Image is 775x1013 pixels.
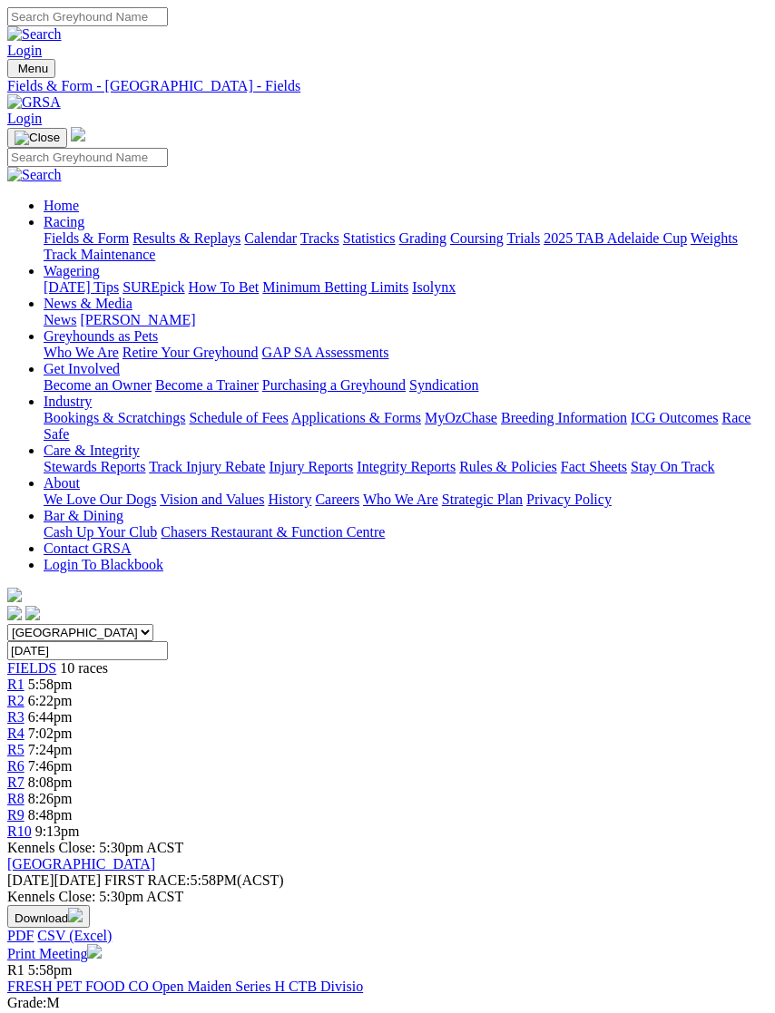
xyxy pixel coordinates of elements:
[28,742,73,757] span: 7:24pm
[189,410,288,425] a: Schedule of Fees
[7,726,25,741] a: R4
[7,43,42,58] a: Login
[7,677,25,692] a: R1
[44,410,185,425] a: Bookings & Scratchings
[123,279,184,295] a: SUREpick
[262,279,408,295] a: Minimum Betting Limits
[7,693,25,708] a: R2
[363,492,438,507] a: Who We Are
[80,312,195,327] a: [PERSON_NAME]
[262,345,389,360] a: GAP SA Assessments
[343,230,396,246] a: Statistics
[44,410,750,442] a: Race Safe
[425,410,497,425] a: MyOzChase
[44,377,152,393] a: Become an Owner
[149,459,265,474] a: Track Injury Rebate
[7,962,25,978] span: R1
[15,131,60,145] img: Close
[44,524,768,541] div: Bar & Dining
[44,312,768,328] div: News & Media
[25,606,40,620] img: twitter.svg
[28,726,73,741] span: 7:02pm
[44,230,129,246] a: Fields & Form
[7,742,25,757] a: R5
[7,148,168,167] input: Search
[7,905,90,928] button: Download
[87,944,102,959] img: printer.svg
[44,328,158,344] a: Greyhounds as Pets
[28,791,73,806] span: 8:26pm
[269,459,353,474] a: Injury Reports
[244,230,297,246] a: Calendar
[44,263,100,278] a: Wagering
[7,774,25,790] a: R7
[44,198,79,213] a: Home
[357,459,456,474] a: Integrity Reports
[7,807,25,823] a: R9
[44,410,768,443] div: Industry
[28,709,73,725] span: 6:44pm
[7,928,768,944] div: Download
[7,946,102,961] a: Print Meeting
[104,872,284,888] span: 5:58PM(ACST)
[28,693,73,708] span: 6:22pm
[631,410,718,425] a: ICG Outcomes
[44,557,163,572] a: Login To Blackbook
[7,660,56,676] span: FIELDS
[526,492,612,507] a: Privacy Policy
[28,758,73,774] span: 7:46pm
[7,995,47,1010] span: Grade:
[7,889,768,905] div: Kennels Close: 5:30pm ACST
[44,345,119,360] a: Who We Are
[44,230,768,263] div: Racing
[44,296,132,311] a: News & Media
[268,492,311,507] a: History
[7,758,25,774] a: R6
[7,59,55,78] button: Toggle navigation
[7,78,768,94] div: Fields & Form - [GEOGRAPHIC_DATA] - Fields
[71,127,85,141] img: logo-grsa-white.png
[28,677,73,692] span: 5:58pm
[459,459,557,474] a: Rules & Policies
[18,62,48,75] span: Menu
[60,660,108,676] span: 10 races
[44,247,155,262] a: Track Maintenance
[315,492,359,507] a: Careers
[44,443,140,458] a: Care & Integrity
[35,823,80,839] span: 9:13pm
[44,377,768,394] div: Get Involved
[161,524,385,540] a: Chasers Restaurant & Function Centre
[44,508,123,523] a: Bar & Dining
[442,492,523,507] a: Strategic Plan
[501,410,627,425] a: Breeding Information
[7,840,183,855] span: Kennels Close: 5:30pm ACST
[28,807,73,823] span: 8:48pm
[7,94,61,111] img: GRSA
[7,995,768,1011] div: M
[7,588,22,602] img: logo-grsa-white.png
[262,377,406,393] a: Purchasing a Greyhound
[7,979,363,994] a: FRESH PET FOOD CO Open Maiden Series H CTB Divisio
[7,872,54,888] span: [DATE]
[7,872,101,888] span: [DATE]
[631,459,714,474] a: Stay On Track
[291,410,421,425] a: Applications & Forms
[544,230,687,246] a: 2025 TAB Adelaide Cup
[44,345,768,361] div: Greyhounds as Pets
[7,791,25,806] span: R8
[28,774,73,790] span: 8:08pm
[44,279,768,296] div: Wagering
[450,230,504,246] a: Coursing
[160,492,264,507] a: Vision and Values
[44,459,768,475] div: Care & Integrity
[7,167,62,183] img: Search
[561,459,627,474] a: Fact Sheets
[506,230,540,246] a: Trials
[7,111,42,126] a: Login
